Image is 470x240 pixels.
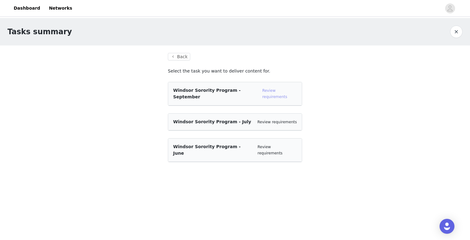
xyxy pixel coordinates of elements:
[173,119,251,124] span: Windsor Sorority Program - July
[258,145,283,155] a: Review requirements
[7,26,72,37] h1: Tasks summary
[447,3,453,13] div: avatar
[440,219,454,234] div: Open Intercom Messenger
[45,1,76,15] a: Networks
[173,88,241,99] span: Windsor Sorority Program - September
[257,120,297,124] a: Review requirements
[262,88,287,99] a: Review requirements
[168,68,302,74] p: Select the task you want to deliver content for.
[10,1,44,15] a: Dashboard
[168,53,190,60] button: Back
[173,144,241,156] span: Windsor Sorority Program - June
